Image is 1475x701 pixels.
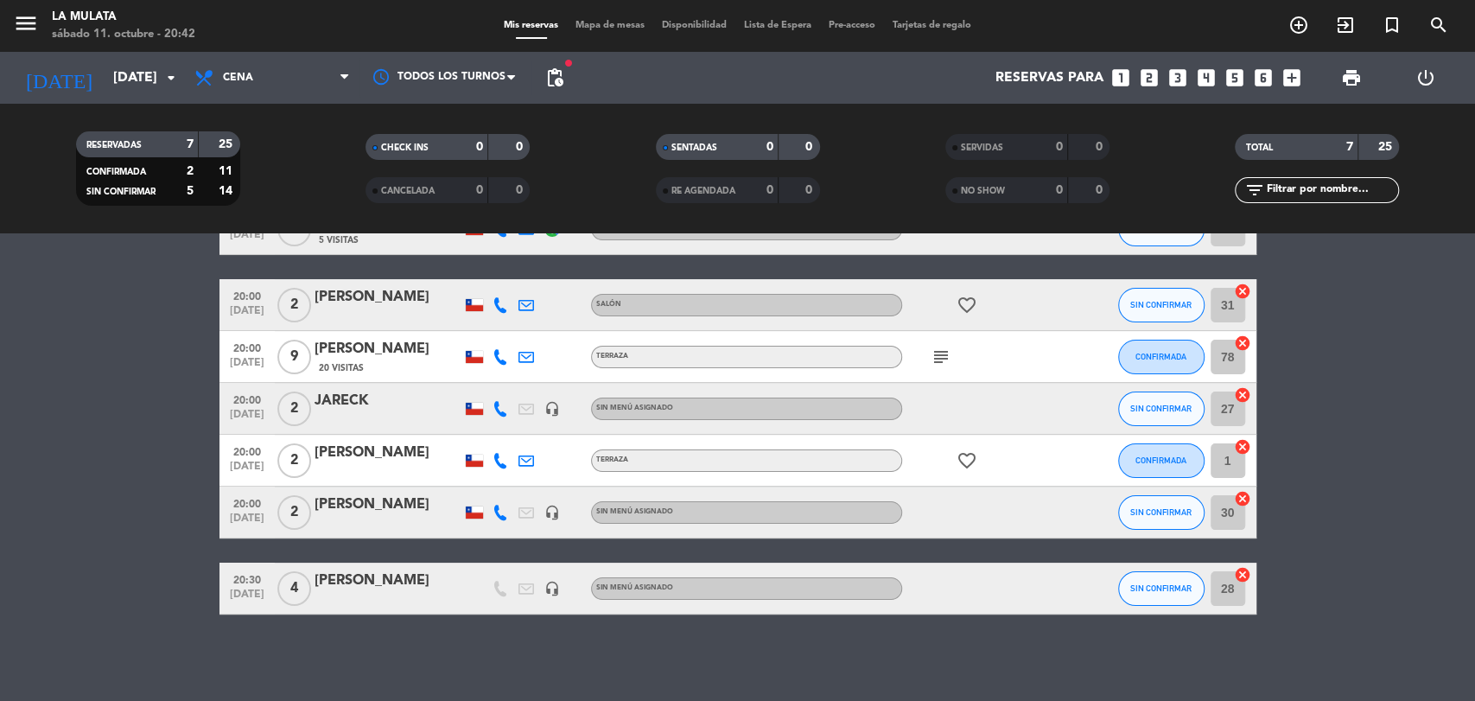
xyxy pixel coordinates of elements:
[567,21,653,30] span: Mapa de mesas
[315,338,461,360] div: [PERSON_NAME]
[516,184,526,196] strong: 0
[226,589,269,609] span: [DATE]
[381,187,435,195] span: CANCELADA
[1346,141,1353,153] strong: 7
[315,286,461,309] div: [PERSON_NAME]
[226,569,269,589] span: 20:30
[1341,67,1362,88] span: print
[884,21,980,30] span: Tarjetas de regalo
[1118,340,1205,374] button: CONFIRMADA
[961,143,1003,152] span: SERVIDAS
[544,505,560,520] i: headset_mic
[226,285,269,305] span: 20:00
[277,340,311,374] span: 9
[957,450,977,471] i: favorite_border
[226,337,269,357] span: 20:00
[1378,141,1396,153] strong: 25
[187,165,194,177] strong: 2
[1118,443,1205,478] button: CONFIRMADA
[1095,141,1105,153] strong: 0
[495,21,567,30] span: Mis reservas
[1118,392,1205,426] button: SIN CONFIRMAR
[13,10,39,42] button: menu
[52,26,195,43] div: sábado 11. octubre - 20:42
[315,570,461,592] div: [PERSON_NAME]
[13,10,39,36] i: menu
[805,184,816,196] strong: 0
[544,581,560,596] i: headset_mic
[187,138,194,150] strong: 7
[544,67,565,88] span: pending_actions
[219,185,236,197] strong: 14
[1234,283,1251,300] i: cancel
[226,389,269,409] span: 20:00
[820,21,884,30] span: Pre-acceso
[277,443,311,478] span: 2
[1415,67,1435,88] i: power_settings_new
[319,361,364,375] span: 20 Visitas
[1243,180,1264,201] i: filter_list
[596,405,673,411] span: Sin menú asignado
[1288,15,1309,35] i: add_circle_outline
[1224,67,1246,89] i: looks_5
[1135,352,1186,361] span: CONFIRMADA
[1130,507,1192,517] span: SIN CONFIRMAR
[277,495,311,530] span: 2
[319,233,359,247] span: 5 Visitas
[1130,300,1192,309] span: SIN CONFIRMAR
[226,461,269,481] span: [DATE]
[1234,438,1251,456] i: cancel
[277,571,311,606] span: 4
[1056,141,1063,153] strong: 0
[1130,583,1192,593] span: SIN CONFIRMAR
[1195,67,1218,89] i: looks_4
[86,188,156,196] span: SIN CONFIRMAR
[226,513,269,532] span: [DATE]
[596,456,628,463] span: Terraza
[86,168,146,176] span: CONFIRMADA
[1245,143,1272,152] span: TOTAL
[563,58,574,68] span: fiber_manual_record
[995,70,1103,86] span: Reservas para
[596,301,621,308] span: Salón
[1167,67,1189,89] i: looks_3
[596,353,628,360] span: Terraza
[13,59,105,97] i: [DATE]
[1252,67,1275,89] i: looks_6
[766,141,773,153] strong: 0
[596,508,673,515] span: Sin menú asignado
[226,229,269,249] span: [DATE]
[226,441,269,461] span: 20:00
[596,584,673,591] span: Sin menú asignado
[219,165,236,177] strong: 11
[961,187,1005,195] span: NO SHOW
[1118,495,1205,530] button: SIN CONFIRMAR
[671,143,717,152] span: SENTADAS
[226,409,269,429] span: [DATE]
[315,494,461,516] div: [PERSON_NAME]
[1138,67,1160,89] i: looks_two
[226,305,269,325] span: [DATE]
[931,347,951,367] i: subject
[1109,67,1132,89] i: looks_one
[277,288,311,322] span: 2
[1135,456,1186,465] span: CONFIRMADA
[1335,15,1356,35] i: exit_to_app
[52,9,195,26] div: La Mulata
[1264,181,1398,200] input: Filtrar por nombre...
[226,357,269,377] span: [DATE]
[1130,404,1192,413] span: SIN CONFIRMAR
[381,143,429,152] span: CHECK INS
[161,67,181,88] i: arrow_drop_down
[1234,335,1251,352] i: cancel
[476,141,483,153] strong: 0
[1095,184,1105,196] strong: 0
[315,442,461,464] div: [PERSON_NAME]
[86,141,142,150] span: RESERVADAS
[315,390,461,412] div: JARECK
[1234,490,1251,507] i: cancel
[735,21,820,30] span: Lista de Espera
[1234,566,1251,583] i: cancel
[671,187,735,195] span: RE AGENDADA
[219,138,236,150] strong: 25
